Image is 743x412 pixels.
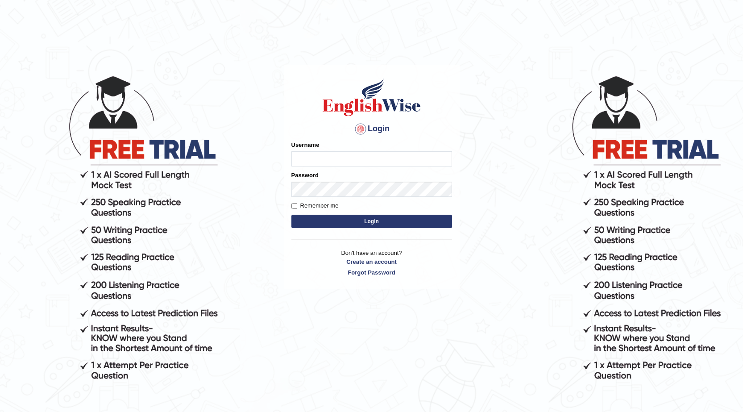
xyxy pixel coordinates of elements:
[291,268,452,277] a: Forgot Password
[291,249,452,276] p: Don't have an account?
[291,258,452,266] a: Create an account
[291,171,319,179] label: Password
[291,203,297,209] input: Remember me
[291,201,339,210] label: Remember me
[321,77,423,117] img: Logo of English Wise sign in for intelligent practice with AI
[291,122,452,136] h4: Login
[291,141,320,149] label: Username
[291,215,452,228] button: Login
